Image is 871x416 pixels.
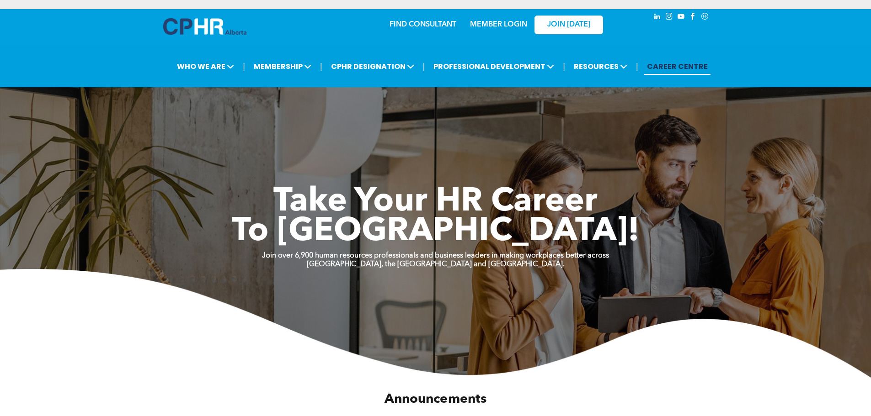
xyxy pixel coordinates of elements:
a: JOIN [DATE] [534,16,603,34]
strong: Join over 6,900 human resources professionals and business leaders in making workplaces better ac... [262,252,609,259]
a: FIND CONSULTANT [390,21,456,28]
a: MEMBER LOGIN [470,21,527,28]
li: | [320,57,322,76]
span: RESOURCES [571,58,630,75]
span: WHO WE ARE [174,58,237,75]
span: MEMBERSHIP [251,58,314,75]
li: | [243,57,245,76]
li: | [423,57,425,76]
strong: [GEOGRAPHIC_DATA], the [GEOGRAPHIC_DATA] and [GEOGRAPHIC_DATA]. [307,261,565,268]
a: CAREER CENTRE [644,58,711,75]
li: | [636,57,638,76]
span: Take Your HR Career [273,186,598,219]
span: JOIN [DATE] [547,21,590,29]
span: CPHR DESIGNATION [328,58,417,75]
a: facebook [688,11,698,24]
a: instagram [664,11,674,24]
img: A blue and white logo for cp alberta [163,18,246,35]
a: linkedin [652,11,663,24]
a: youtube [676,11,686,24]
a: Social network [700,11,710,24]
span: Announcements [385,393,486,405]
span: To [GEOGRAPHIC_DATA]! [232,216,640,248]
li: | [563,57,565,76]
span: PROFESSIONAL DEVELOPMENT [431,58,557,75]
